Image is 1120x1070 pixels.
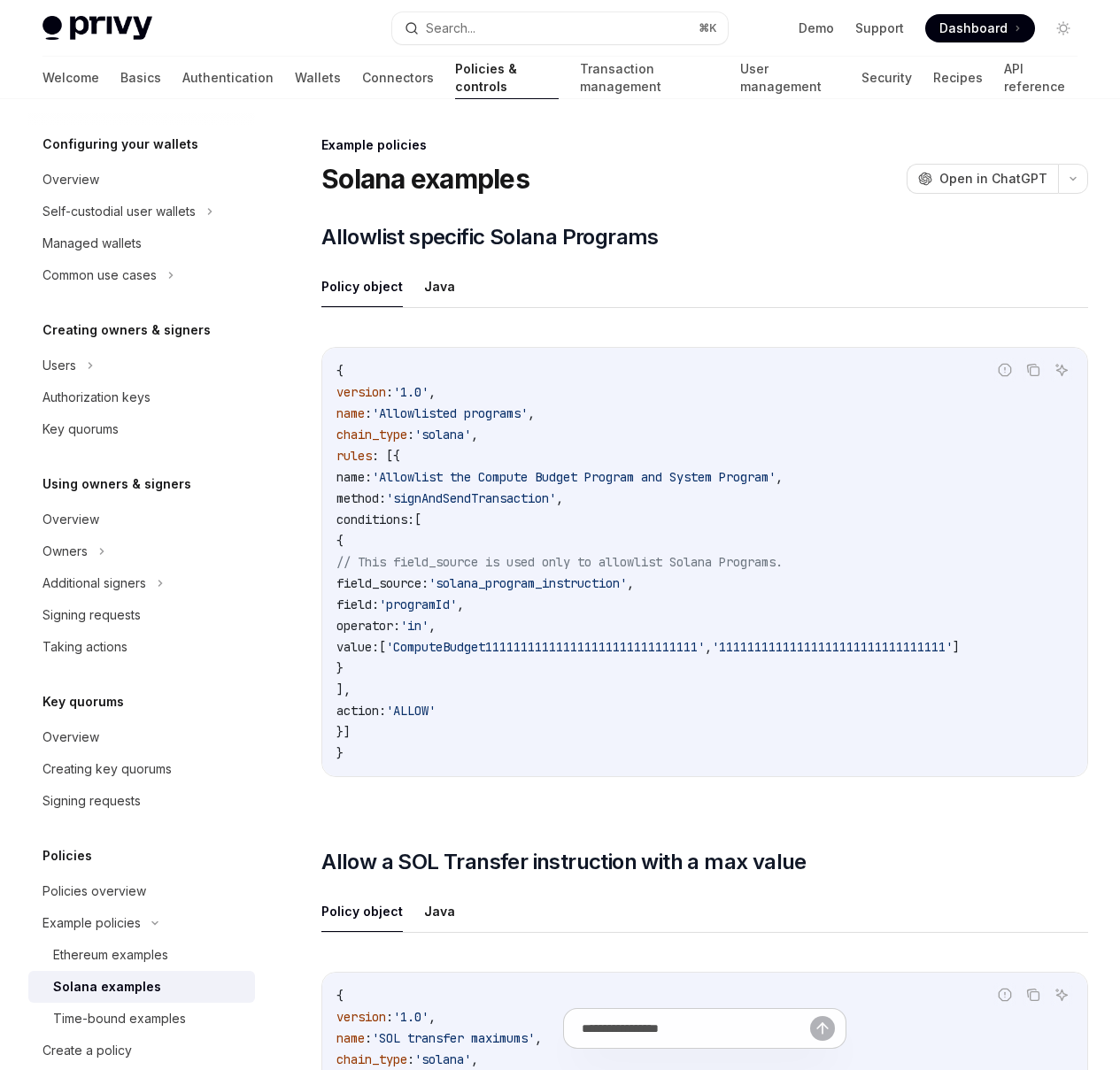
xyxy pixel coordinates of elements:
[42,169,99,190] div: Overview
[336,469,372,485] span: name:
[42,1040,132,1061] div: Create a policy
[321,223,659,251] span: Allowlist specific Solana Programs
[457,597,464,612] span: ,
[336,512,414,527] span: conditions:
[400,618,429,634] span: 'in'
[336,988,344,1004] span: {
[429,618,436,634] span: ,
[42,604,141,626] div: Signing requests
[336,427,407,443] span: chain_type
[939,19,1008,37] span: Dashboard
[455,57,559,99] a: Policies & controls
[42,201,196,222] div: Self-custodial user wallets
[28,971,255,1003] a: Solana examples
[42,57,99,99] a: Welcome
[42,541,88,562] div: Owners
[42,473,191,495] h5: Using owners & signers
[28,164,255,196] a: Overview
[42,691,124,712] h5: Key quorums
[336,703,386,719] span: action:
[321,848,807,876] span: Allow a SOL Transfer instruction with a max value
[471,427,478,443] span: ,
[42,790,141,812] div: Signing requests
[53,976,161,997] div: Solana examples
[372,448,400,464] span: : [{
[336,533,344,549] span: {
[424,890,455,932] button: Java
[42,727,99,748] div: Overview
[336,597,379,612] span: field:
[336,639,379,655] span: value:
[42,319,211,341] h5: Creating owners & signers
[627,575,634,591] span: ,
[336,575,429,591] span: field_source:
[429,384,436,400] span: ,
[28,599,255,631] a: Signing requests
[379,639,386,655] span: [
[705,639,712,655] span: ,
[42,758,172,780] div: Creating key quorums
[336,745,344,761] span: }
[336,681,351,697] span: ],
[28,631,255,663] a: Taking actions
[939,170,1047,188] span: Open in ChatGPT
[699,21,717,35] span: ⌘ K
[414,512,421,527] span: [
[740,57,839,99] a: User management
[1022,983,1045,1006] button: Copy the contents from the code block
[993,983,1016,1006] button: Report incorrect code
[42,355,76,376] div: Users
[336,448,372,464] span: rules
[42,845,92,866] h5: Policies
[42,16,152,41] img: light logo
[414,427,471,443] span: 'solana'
[42,881,146,902] div: Policies overview
[336,554,783,570] span: // This field_source is used only to allowlist Solana Programs.
[28,413,255,445] a: Key quorums
[810,1016,835,1041] button: Send message
[295,57,341,99] a: Wallets
[362,57,434,99] a: Connectors
[372,469,776,485] span: 'Allowlist the Compute Budget Program and System Program'
[42,912,141,934] div: Example policies
[321,136,1088,154] div: Example policies
[386,639,705,655] span: 'ComputeBudget111111111111111111111111111111'
[1050,983,1073,1006] button: Ask AI
[182,57,274,99] a: Authentication
[321,890,403,932] button: Policy object
[42,134,198,155] h5: Configuring your wallets
[907,164,1058,194] button: Open in ChatGPT
[429,575,627,591] span: 'solana_program_instruction'
[528,405,535,421] span: ,
[28,721,255,753] a: Overview
[379,597,457,612] span: 'programId'
[336,405,365,421] span: name
[799,19,834,37] a: Demo
[28,785,255,817] a: Signing requests
[712,639,953,655] span: '11111111111111111111111111111111'
[933,57,983,99] a: Recipes
[386,384,393,400] span: :
[42,265,157,286] div: Common use cases
[386,490,556,506] span: 'signAndSendTransaction'
[426,18,475,39] div: Search...
[1022,358,1045,381] button: Copy the contents from the code block
[28,1035,255,1066] a: Create a policy
[42,573,146,594] div: Additional signers
[1004,57,1078,99] a: API reference
[1049,14,1078,42] button: Toggle dark mode
[386,703,436,719] span: 'ALLOW'
[861,57,912,99] a: Security
[580,57,720,99] a: Transaction management
[392,12,728,44] button: Search...⌘K
[321,163,529,195] h1: Solana examples
[53,944,168,966] div: Ethereum examples
[42,233,142,254] div: Managed wallets
[28,939,255,971] a: Ethereum examples
[372,405,528,421] span: 'Allowlisted programs'
[42,509,99,530] div: Overview
[365,405,372,421] span: :
[42,636,127,658] div: Taking actions
[321,266,403,307] button: Policy object
[776,469,783,485] span: ,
